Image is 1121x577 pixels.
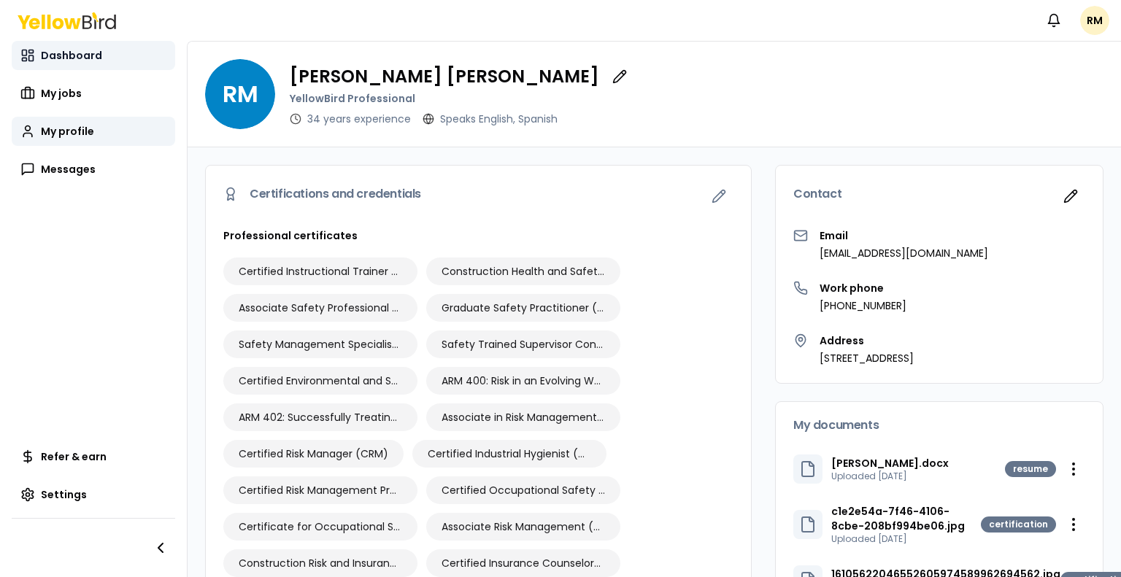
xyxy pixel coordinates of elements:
[442,337,605,352] span: Safety Trained Supervisor Construction (STSC)
[41,162,96,177] span: Messages
[820,333,914,348] h3: Address
[223,513,417,541] div: Certificate for Occupational Safety Managers (COSM)
[250,188,421,200] span: Certifications and credentials
[426,367,620,395] div: ARM 400: Risk in an Evolving World
[426,403,620,431] div: Associate in Risk Management for Public Entities (ARM-P)
[426,294,620,322] div: Graduate Safety Practitioner (GSP)
[820,281,906,295] h3: Work phone
[426,513,620,541] div: Associate Risk Management (ARM)
[426,257,620,285] div: Construction Health and Safety Technician (CHST)
[239,301,402,315] span: Associate Safety Professional (ASP)
[239,410,402,425] span: ARM 402: Successfully Treating Risk
[239,337,402,352] span: Safety Management Specialist (SMS)
[41,48,102,63] span: Dashboard
[442,519,605,534] span: Associate Risk Management (ARM)
[290,91,634,106] p: YellowBird Professional
[307,112,411,126] p: 34 years experience
[831,470,949,482] p: Uploaded [DATE]
[12,79,175,108] a: My jobs
[41,449,107,464] span: Refer & earn
[426,476,620,504] div: Certified Occupational Safety Specialist (COSS)
[12,117,175,146] a: My profile
[1005,461,1056,477] div: resume
[442,483,605,497] span: Certified Occupational Safety Specialist ([PERSON_NAME])
[223,367,417,395] div: Certified Environmental and Safety Compliance Officer (CESCO)
[239,483,402,497] span: Certified Risk Management Professional (RIMS-CRMP)
[412,440,606,468] div: Certified Industrial Hygienist (CIH)
[239,446,388,461] span: Certified Risk Manager (CRM)
[820,351,914,365] p: [STREET_ADDRESS]
[239,556,402,570] span: Construction Risk and Insurance Specialist ([PERSON_NAME])
[442,373,605,388] span: ARM 400: Risk in an Evolving World
[205,59,275,129] span: RM
[426,330,620,358] div: Safety Trained Supervisor Construction (STSC)
[442,301,605,315] span: Graduate Safety Practitioner (GSP)
[440,112,558,126] p: Speaks English , Spanish
[442,264,605,279] span: Construction Health and Safety Technician (CHST)
[223,440,404,468] div: Certified Risk Manager (CRM)
[1080,6,1109,35] span: RM
[223,476,417,504] div: Certified Risk Management Professional (RIMS-CRMP)
[239,264,402,279] span: Certified Instructional Trainer (CIT)
[428,446,591,461] span: Certified Industrial Hygienist (CIH)
[981,516,1056,533] div: certification
[223,257,417,285] div: Certified Instructional Trainer (CIT)
[831,504,981,533] p: c1e2e54a-7f46-4106-8cbe-208bf994be06.jpg
[442,410,605,425] span: Associate in Risk Management for Public Entities (ARM-P)
[41,487,87,502] span: Settings
[12,480,175,509] a: Settings
[41,124,94,139] span: My profile
[426,549,620,577] div: Certified Insurance Counselors (CIC)
[831,533,981,545] p: Uploaded [DATE]
[820,246,988,260] p: [EMAIL_ADDRESS][DOMAIN_NAME]
[442,556,605,570] span: Certified Insurance Counselors (CIC)
[12,41,175,70] a: Dashboard
[793,419,879,431] span: My documents
[831,456,949,470] p: [PERSON_NAME].docx
[223,294,417,322] div: Associate Safety Professional (ASP)
[239,373,402,388] span: Certified Environmental and Safety Compliance Officer (CESCO)
[223,403,417,431] div: ARM 402: Successfully Treating Risk
[12,442,175,471] a: Refer & earn
[223,330,417,358] div: Safety Management Specialist (SMS)
[820,228,988,243] h3: Email
[820,298,906,313] p: [PHONE_NUMBER]
[290,68,599,85] p: [PERSON_NAME] [PERSON_NAME]
[239,519,402,534] span: Certificate for Occupational Safety Managers (COSM)
[223,228,733,243] h3: Professional certificates
[223,549,417,577] div: Construction Risk and Insurance Specialist (CRIS)
[793,188,841,200] span: Contact
[41,86,82,101] span: My jobs
[12,155,175,184] a: Messages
